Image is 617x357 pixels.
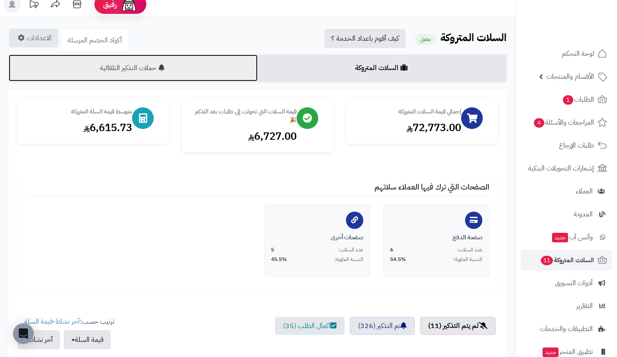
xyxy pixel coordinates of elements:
[258,55,507,81] a: السلات المتروكة
[521,296,612,316] a: التقارير
[350,317,415,335] a: تم التذكير (326)
[324,29,406,48] a: كيف أقوم باعداد الخدمة ؟
[562,93,594,106] span: الطلبات
[574,208,593,220] span: المدونة
[61,29,129,52] a: أكواد الخصم المرسلة
[528,162,594,174] span: إشعارات التحويلات البنكية
[13,323,34,344] div: Open Intercom Messenger
[55,316,80,327] a: آخر نشاط
[558,21,609,39] img: logo-2.png
[521,273,612,293] a: أدوات التسويق
[540,254,594,266] span: السلات المتروكة
[390,256,406,263] span: 54.5%
[576,300,593,312] span: التقارير
[9,55,258,81] a: حملات التذكير التلقائية
[9,29,58,48] a: الاعدادات
[543,347,559,357] span: جديد
[334,256,363,263] span: النسبة المئوية:
[338,246,363,254] span: عدد السلات:
[271,256,287,263] span: 45.5%
[453,256,482,263] span: النسبة المئوية:
[521,181,612,202] a: العملاء
[533,116,594,129] span: المراجعات والأسئلة
[541,256,553,265] span: 11
[440,30,507,45] b: السلات المتروكة
[521,318,612,339] a: التطبيقات والخدمات
[390,246,393,254] span: 6
[355,120,461,135] div: 72,773.00
[191,129,297,144] div: 6,727.00
[191,107,297,125] div: قيمة السلات التي تحولت إلى طلبات بعد التذكير 🎉
[576,185,593,197] span: العملاء
[64,330,111,349] button: قيمة السلة
[521,89,612,110] a: الطلبات1
[521,204,612,225] a: المدونة
[17,330,60,349] button: آخر نشاط
[420,317,496,335] a: لم يتم التذكير (11)
[17,317,114,349] ul: ترتيب حسب: -
[355,107,461,116] div: إجمالي قيمة السلات المتروكة
[390,233,482,242] div: صفحة الدفع
[521,250,612,270] a: السلات المتروكة11
[559,139,594,151] span: طلبات الإرجاع
[275,317,345,335] a: اكمال الطلب (35)
[521,158,612,179] a: إشعارات التحويلات البنكية
[26,183,489,196] h4: الصفحات التي ترك فيها العملاء سلاتهم
[534,118,544,128] span: 4
[521,227,612,248] a: وآتس آبجديد
[271,246,274,254] span: 5
[521,43,612,64] a: لوحة التحكم
[552,233,568,242] span: جديد
[555,277,593,289] span: أدوات التسويق
[271,233,363,242] div: صفحات أخرى
[540,323,593,335] span: التطبيقات والخدمات
[521,135,612,156] a: طلبات الإرجاع
[546,71,594,83] span: الأقسام والمنتجات
[521,112,612,133] a: المراجعات والأسئلة4
[457,246,482,254] span: عدد السلات:
[415,34,436,45] small: مفعل
[24,316,53,327] a: قيمة السلة
[551,231,593,243] span: وآتس آب
[26,120,132,135] div: 6,615.73
[26,107,132,116] div: متوسط قيمة السلة المتروكة
[562,48,594,60] span: لوحة التحكم
[563,95,573,105] span: 1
